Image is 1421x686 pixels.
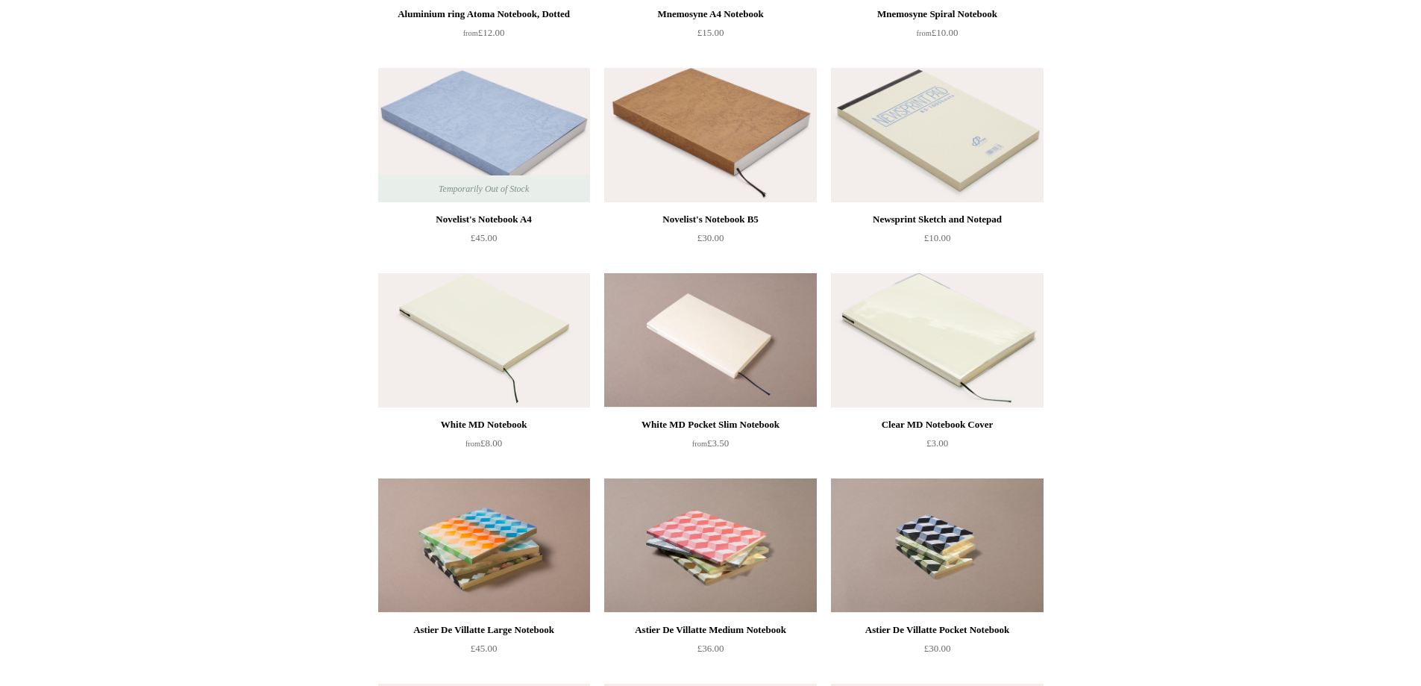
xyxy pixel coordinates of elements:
[424,175,544,202] span: Temporarily Out of Stock
[378,273,590,408] a: White MD Notebook White MD Notebook
[917,27,959,38] span: £10.00
[831,621,1043,682] a: Astier De Villatte Pocket Notebook £30.00
[382,416,586,434] div: White MD Notebook
[378,68,590,202] img: Novelist's Notebook A4
[378,621,590,682] a: Astier De Villatte Large Notebook £45.00
[835,5,1039,23] div: Mnemosyne Spiral Notebook
[604,621,816,682] a: Astier De Villatte Medium Notebook £36.00
[831,68,1043,202] img: Newsprint Sketch and Notepad
[926,437,948,449] span: £3.00
[831,68,1043,202] a: Newsprint Sketch and Notepad Newsprint Sketch and Notepad
[831,478,1043,613] img: Astier De Villatte Pocket Notebook
[604,478,816,613] img: Astier De Villatte Medium Notebook
[608,416,812,434] div: White MD Pocket Slim Notebook
[382,5,586,23] div: Aluminium ring Atoma Notebook, Dotted
[924,232,951,243] span: £10.00
[378,211,590,272] a: Novelist's Notebook A4 £45.00
[604,211,816,272] a: Novelist's Notebook B5 £30.00
[831,211,1043,272] a: Newsprint Sketch and Notepad £10.00
[465,437,502,449] span: £8.00
[378,478,590,613] img: Astier De Villatte Large Notebook
[604,68,816,202] a: Novelist's Notebook B5 Novelist's Notebook B5
[378,478,590,613] a: Astier De Villatte Large Notebook Astier De Villatte Large Notebook
[692,440,707,448] span: from
[697,232,724,243] span: £30.00
[382,621,586,639] div: Astier De Villatte Large Notebook
[604,5,816,66] a: Mnemosyne A4 Notebook £15.00
[831,478,1043,613] a: Astier De Villatte Pocket Notebook Astier De Villatte Pocket Notebook
[697,643,724,654] span: £36.00
[378,5,590,66] a: Aluminium ring Atoma Notebook, Dotted from£12.00
[608,5,812,23] div: Mnemosyne A4 Notebook
[378,416,590,477] a: White MD Notebook from£8.00
[835,211,1039,228] div: Newsprint Sketch and Notepad
[604,273,816,408] img: White MD Pocket Slim Notebook
[831,273,1043,408] a: Clear MD Notebook Cover Clear MD Notebook Cover
[604,273,816,408] a: White MD Pocket Slim Notebook White MD Pocket Slim Notebook
[917,29,932,37] span: from
[471,232,498,243] span: £45.00
[463,29,478,37] span: from
[831,273,1043,408] img: Clear MD Notebook Cover
[465,440,480,448] span: from
[463,27,505,38] span: £12.00
[835,621,1039,639] div: Astier De Villatte Pocket Notebook
[378,68,590,202] a: Novelist's Notebook A4 Novelist's Notebook A4 Temporarily Out of Stock
[378,273,590,408] img: White MD Notebook
[692,437,729,449] span: £3.50
[831,416,1043,477] a: Clear MD Notebook Cover £3.00
[604,416,816,477] a: White MD Pocket Slim Notebook from£3.50
[608,621,812,639] div: Astier De Villatte Medium Notebook
[382,211,586,228] div: Novelist's Notebook A4
[831,5,1043,66] a: Mnemosyne Spiral Notebook from£10.00
[471,643,498,654] span: £45.00
[697,27,724,38] span: £15.00
[604,478,816,613] a: Astier De Villatte Medium Notebook Astier De Villatte Medium Notebook
[604,68,816,202] img: Novelist's Notebook B5
[608,211,812,228] div: Novelist's Notebook B5
[835,416,1039,434] div: Clear MD Notebook Cover
[924,643,951,654] span: £30.00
